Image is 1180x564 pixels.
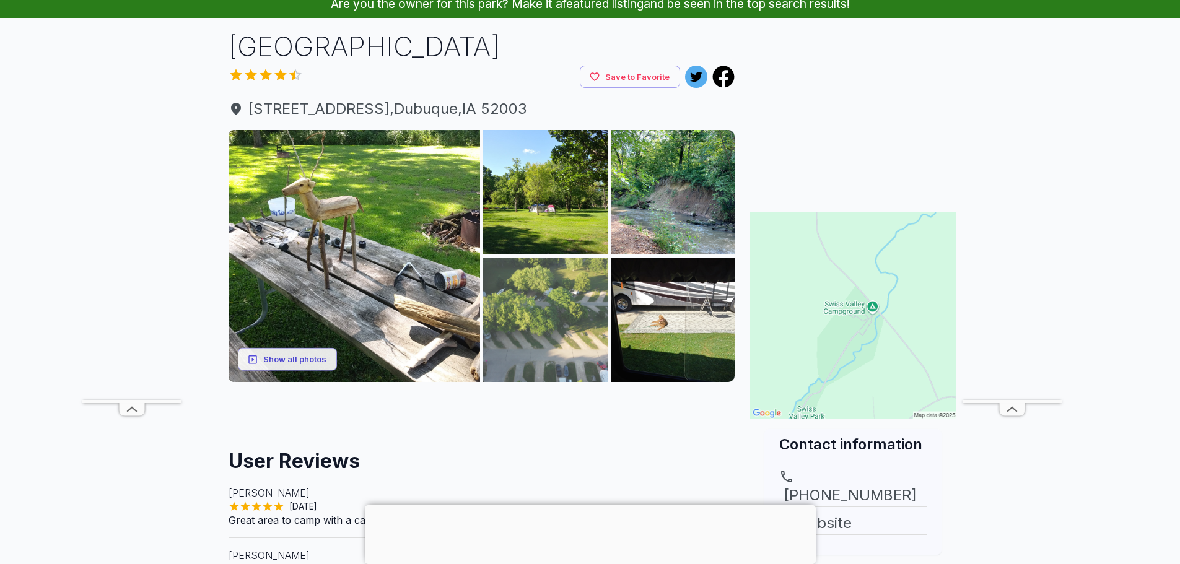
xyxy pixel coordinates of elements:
[284,500,322,513] span: [DATE]
[229,382,735,438] iframe: Advertisement
[483,130,608,254] img: AAcXr8ok8I1GrqhWxTKu7Y6PEWABE3LoItCjPtIiSh9IrcUw5dll2cAsnZ46OrLdw9xRkti0nD-pKmRRN0_o4QPYPGyoWQNzx...
[779,512,927,534] a: Website
[229,98,735,120] a: [STREET_ADDRESS],Dubuque,IA 52003
[580,66,680,89] button: Save to Favorite
[82,28,181,400] iframe: Advertisement
[963,28,1062,400] iframe: Advertisement
[229,513,735,527] p: Great area to camp with a camper or a tent. There is also a nice playground for kids.
[229,485,735,500] p: [PERSON_NAME]
[483,258,608,382] img: AAcXr8p4eecQ6el9VS2r2RlB3lxdqQO6zR4dly7kTNVDizO8_gBwn2mJCx2oFqXeqv3wzo_IDf3nunToGGPosLIxjeDAG-_xq...
[779,469,927,506] a: [PHONE_NUMBER]
[229,28,735,66] h1: [GEOGRAPHIC_DATA]
[779,434,927,454] h2: Contact information
[229,130,481,382] img: AAcXr8qnORyU_dTL9AwaebX34asMfKXbB3tKP7CX8yR47ZoOhJXx7cj_6eAxi1Bbw6nNUUr9PxVX5IDINKEuX6hj42enpQ_3J...
[750,28,956,183] iframe: Advertisement
[238,348,337,371] button: Show all photos
[365,505,816,561] iframe: Advertisement
[229,438,735,475] h2: User Reviews
[611,130,735,254] img: AAcXr8q7098X_zHRPEx-hnEh-QpvBJ0fVxTl2YSQyQp_-8SN7Buw0ZUlb_SSBzm-yAIVlHSW3mwu6NVC9hSLeJGXLkb5zf5Bo...
[750,212,956,419] img: Map for Swiss Valley Campground
[229,98,735,120] span: [STREET_ADDRESS] , Dubuque , IA 52003
[611,258,735,382] img: AAcXr8pU79CkDanD0oP-JIpz0kBj5oyWas3EiSDnQCpgyrr3Qegd_olmye5P1oFeYSxJAYw7y8_NIHaCPxkeYE5UBrDa6Rkfj...
[229,548,735,563] p: [PERSON_NAME]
